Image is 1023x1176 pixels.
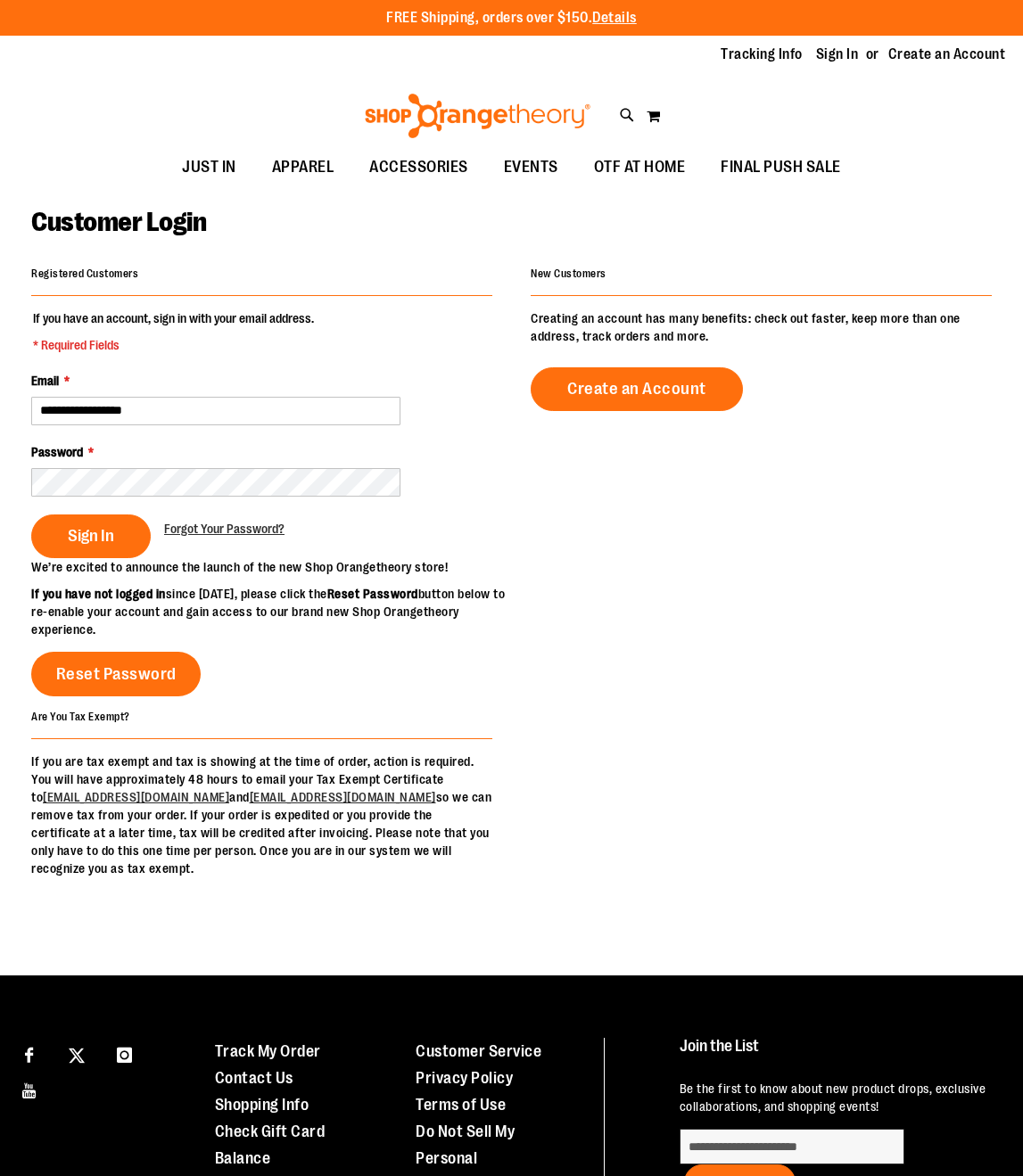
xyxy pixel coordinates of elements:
strong: If you have not logged in [31,587,166,601]
span: * Required Fields [33,336,314,354]
legend: If you have an account, sign in with your email address. [31,309,316,354]
a: Visit our X page [62,1038,93,1069]
strong: Are You Tax Exempt? [31,711,130,723]
span: FINAL PUSH SALE [721,147,841,187]
a: Tracking Info [721,45,803,64]
a: Visit our Youtube page [13,1073,45,1105]
p: FREE Shipping, orders over $150. [386,8,637,29]
p: Be the first to know about new product drops, exclusive collaborations, and shopping events! [680,1080,994,1115]
p: Creating an account has many benefits: check out faster, keep more than one address, track orders... [531,309,992,345]
a: Forgot Your Password? [164,520,285,538]
a: JUST IN [164,147,254,188]
a: Terms of Use [416,1096,506,1114]
span: Email [31,374,59,388]
a: Create an Account [888,45,1006,64]
h4: Join the List [680,1038,994,1071]
span: OTF AT HOME [594,147,686,187]
a: [EMAIL_ADDRESS][DOMAIN_NAME] [43,790,229,804]
span: APPAREL [272,147,334,187]
a: Track My Order [215,1042,321,1060]
span: ACCESSORIES [369,147,468,187]
a: Customer Service [416,1042,541,1060]
strong: Registered Customers [31,267,138,280]
a: Visit our Facebook page [13,1038,45,1069]
span: Reset Password [56,664,177,684]
p: If you are tax exempt and tax is showing at the time of order, action is required. You will have ... [31,752,492,877]
button: Sign In [31,514,151,558]
a: OTF AT HOME [576,147,704,188]
p: since [DATE], please click the button below to re-enable your account and gain access to our bran... [31,585,512,638]
a: Privacy Policy [416,1069,513,1087]
a: FINAL PUSH SALE [703,147,859,188]
span: Password [31,445,83,459]
span: Sign In [68,526,114,546]
a: EVENTS [486,147,576,188]
input: enter email [680,1129,904,1164]
a: ACCESSORIES [351,147,486,188]
img: Shop Orangetheory [362,94,593,138]
a: Details [592,10,637,26]
a: Contact Us [215,1069,293,1087]
a: Check Gift Card Balance [215,1123,326,1167]
strong: New Customers [531,267,606,280]
span: EVENTS [504,147,558,187]
p: We’re excited to announce the launch of the new Shop Orangetheory store! [31,558,512,576]
span: Customer Login [31,207,206,237]
img: Twitter [69,1048,85,1064]
a: APPAREL [254,147,352,188]
span: JUST IN [182,147,236,187]
a: Visit our Instagram page [109,1038,140,1069]
a: Reset Password [31,652,201,696]
strong: Reset Password [327,587,418,601]
span: Create an Account [567,379,706,399]
a: [EMAIL_ADDRESS][DOMAIN_NAME] [250,790,436,804]
span: Forgot Your Password? [164,522,285,536]
a: Shopping Info [215,1096,309,1114]
a: Sign In [816,45,859,64]
a: Create an Account [531,367,743,411]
